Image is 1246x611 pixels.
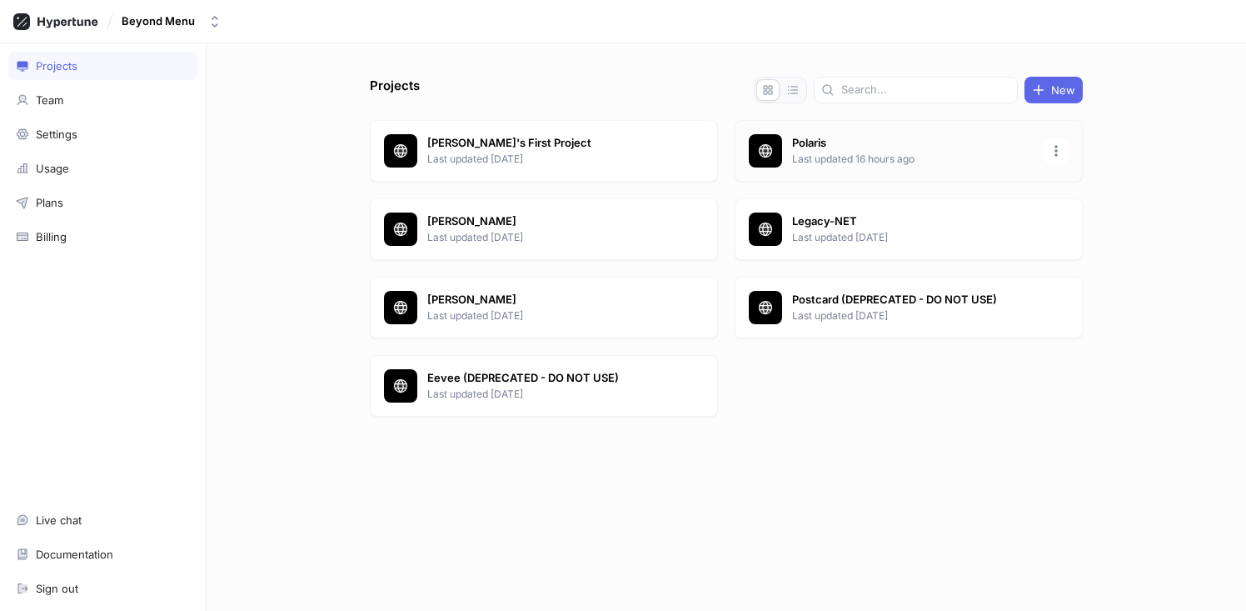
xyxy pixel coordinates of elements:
[8,188,197,217] a: Plans
[427,152,669,167] p: Last updated [DATE]
[427,370,669,387] p: Eevee (DEPRECATED - DO NOT USE)
[427,230,669,245] p: Last updated [DATE]
[36,162,69,175] div: Usage
[427,135,669,152] p: [PERSON_NAME]'s First Project
[8,223,197,251] a: Billing
[36,59,77,73] div: Projects
[792,230,1034,245] p: Last updated [DATE]
[792,135,1034,152] p: Polaris
[792,152,1034,167] p: Last updated 16 hours ago
[427,213,669,230] p: [PERSON_NAME]
[115,8,228,35] button: Beyond Menu
[427,292,669,308] p: [PERSON_NAME]
[792,308,1034,323] p: Last updated [DATE]
[1024,77,1083,103] button: New
[36,230,67,243] div: Billing
[122,14,195,28] div: Beyond Menu
[36,548,113,561] div: Documentation
[8,52,197,80] a: Projects
[427,387,669,402] p: Last updated [DATE]
[36,128,77,141] div: Settings
[1051,85,1075,95] span: New
[841,82,1010,98] input: Search...
[8,540,197,568] a: Documentation
[36,582,78,595] div: Sign out
[8,154,197,183] a: Usage
[792,213,1034,230] p: Legacy-NET
[36,196,63,209] div: Plans
[792,292,1034,308] p: Postcard (DEPRECATED - DO NOT USE)
[370,77,420,103] p: Projects
[8,120,197,148] a: Settings
[36,93,63,107] div: Team
[36,513,82,527] div: Live chat
[427,308,669,323] p: Last updated [DATE]
[8,86,197,114] a: Team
